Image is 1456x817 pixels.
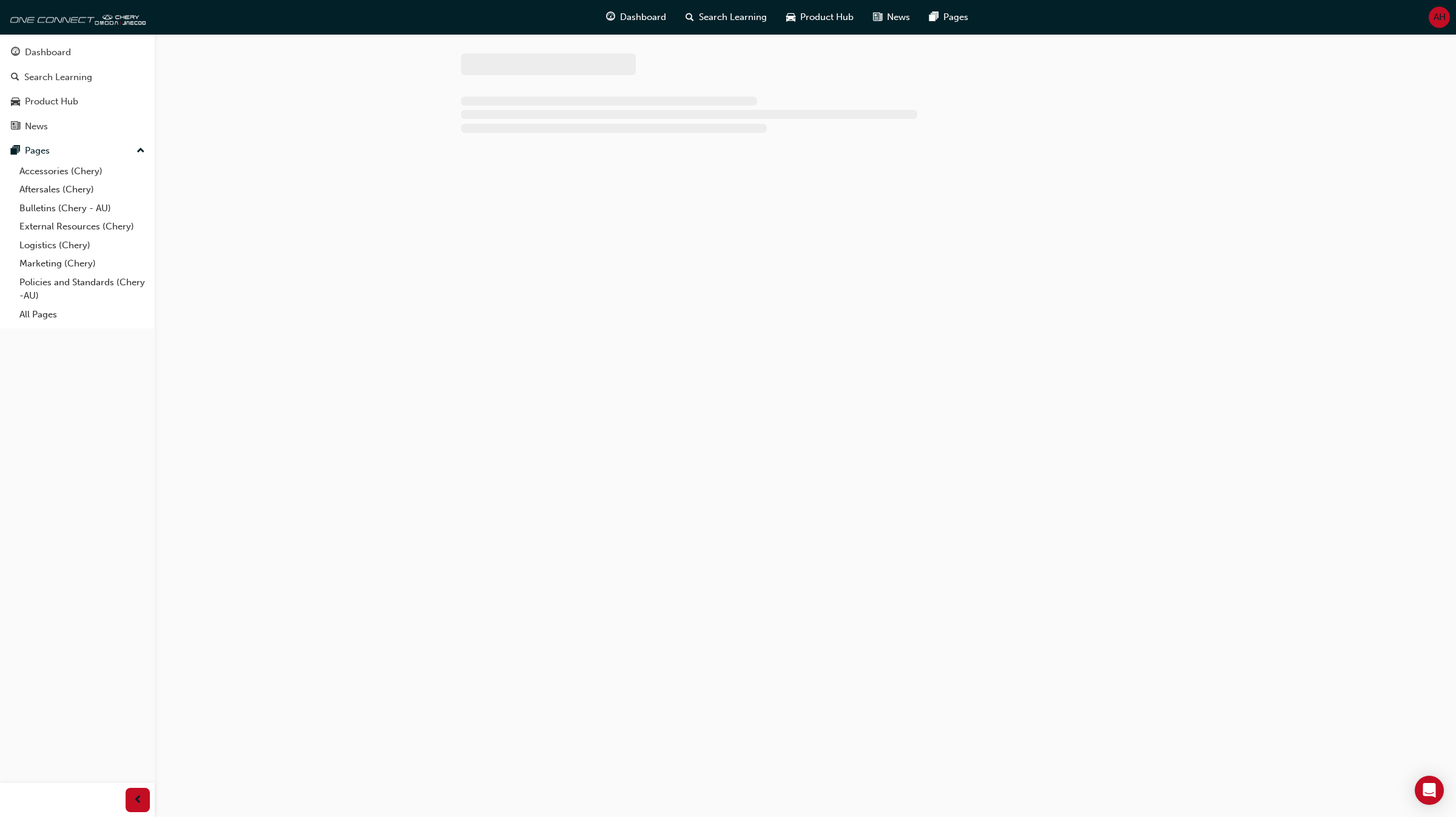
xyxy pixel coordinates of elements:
div: Open Intercom Messenger [1415,776,1444,805]
img: oneconnect [6,5,146,29]
span: Pages [943,10,968,24]
span: pages-icon [11,146,20,157]
a: Accessories (Chery) [15,162,150,181]
a: External Resources (Chery) [15,217,150,236]
span: news-icon [873,10,882,25]
span: search-icon [686,10,694,25]
a: search-iconSearch Learning [676,5,777,30]
a: News [5,115,150,138]
a: Marketing (Chery) [15,254,150,273]
button: Pages [5,140,150,162]
a: Product Hub [5,90,150,113]
span: Product Hub [800,10,854,24]
span: up-icon [136,143,145,159]
div: Dashboard [25,46,71,59]
a: All Pages [15,305,150,324]
span: car-icon [11,97,20,107]
a: Logistics (Chery) [15,236,150,255]
a: Aftersales (Chery) [15,180,150,199]
a: guage-iconDashboard [596,5,676,30]
a: Dashboard [5,41,150,64]
button: DashboardSearch LearningProduct HubNews [5,39,150,140]
a: pages-iconPages [920,5,978,30]
div: Search Learning [24,70,92,84]
a: car-iconProduct Hub [777,5,863,30]
span: car-icon [786,10,795,25]
span: News [887,10,910,24]
a: Search Learning [5,66,150,89]
div: Product Hub [25,95,78,109]
button: AH [1429,7,1450,28]
span: search-icon [11,72,19,83]
span: pages-icon [929,10,939,25]
span: Dashboard [620,10,666,24]
div: News [25,120,48,134]
span: Search Learning [699,10,767,24]
span: news-icon [11,121,20,132]
div: Pages [25,144,50,158]
span: AH [1434,10,1446,24]
a: Bulletins (Chery - AU) [15,199,150,218]
a: Policies and Standards (Chery -AU) [15,273,150,305]
a: news-iconNews [863,5,920,30]
span: guage-icon [11,47,20,58]
span: guage-icon [606,10,615,25]
span: prev-icon [133,793,143,808]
